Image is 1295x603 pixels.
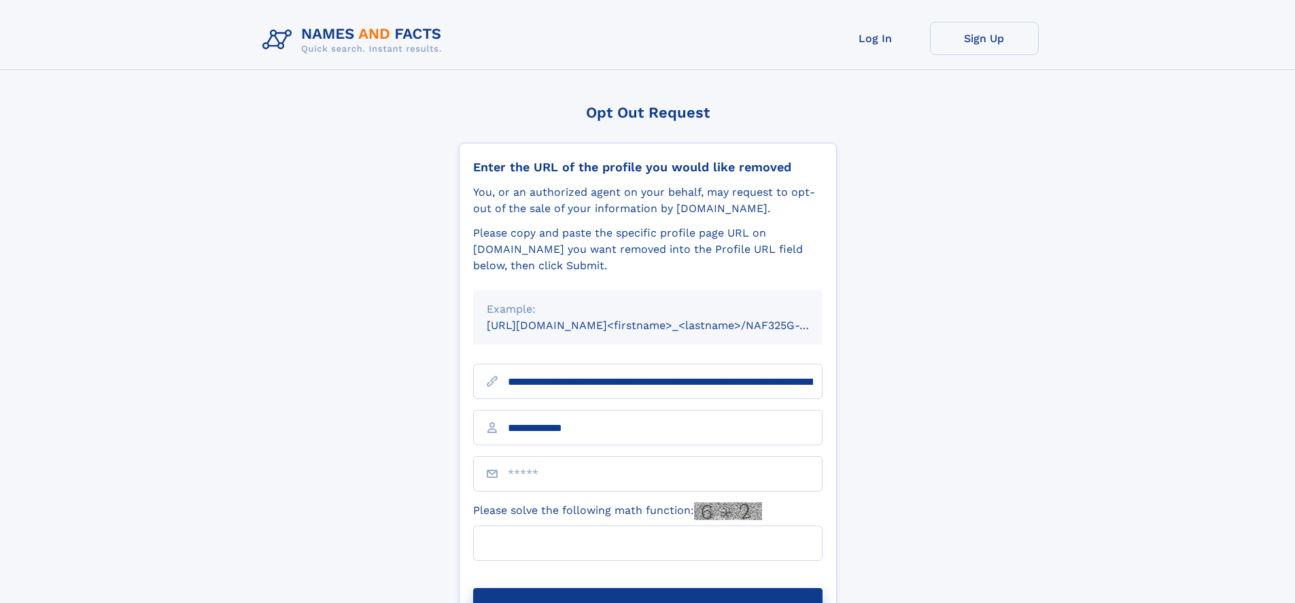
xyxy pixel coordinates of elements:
small: [URL][DOMAIN_NAME]<firstname>_<lastname>/NAF325G-xxxxxxxx [487,319,848,332]
div: Example: [487,301,809,317]
a: Sign Up [930,22,1039,55]
div: Enter the URL of the profile you would like removed [473,160,823,175]
a: Log In [821,22,930,55]
label: Please solve the following math function: [473,502,762,520]
img: Logo Names and Facts [257,22,453,58]
div: Opt Out Request [459,104,837,121]
div: Please copy and paste the specific profile page URL on [DOMAIN_NAME] you want removed into the Pr... [473,225,823,274]
div: You, or an authorized agent on your behalf, may request to opt-out of the sale of your informatio... [473,184,823,217]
